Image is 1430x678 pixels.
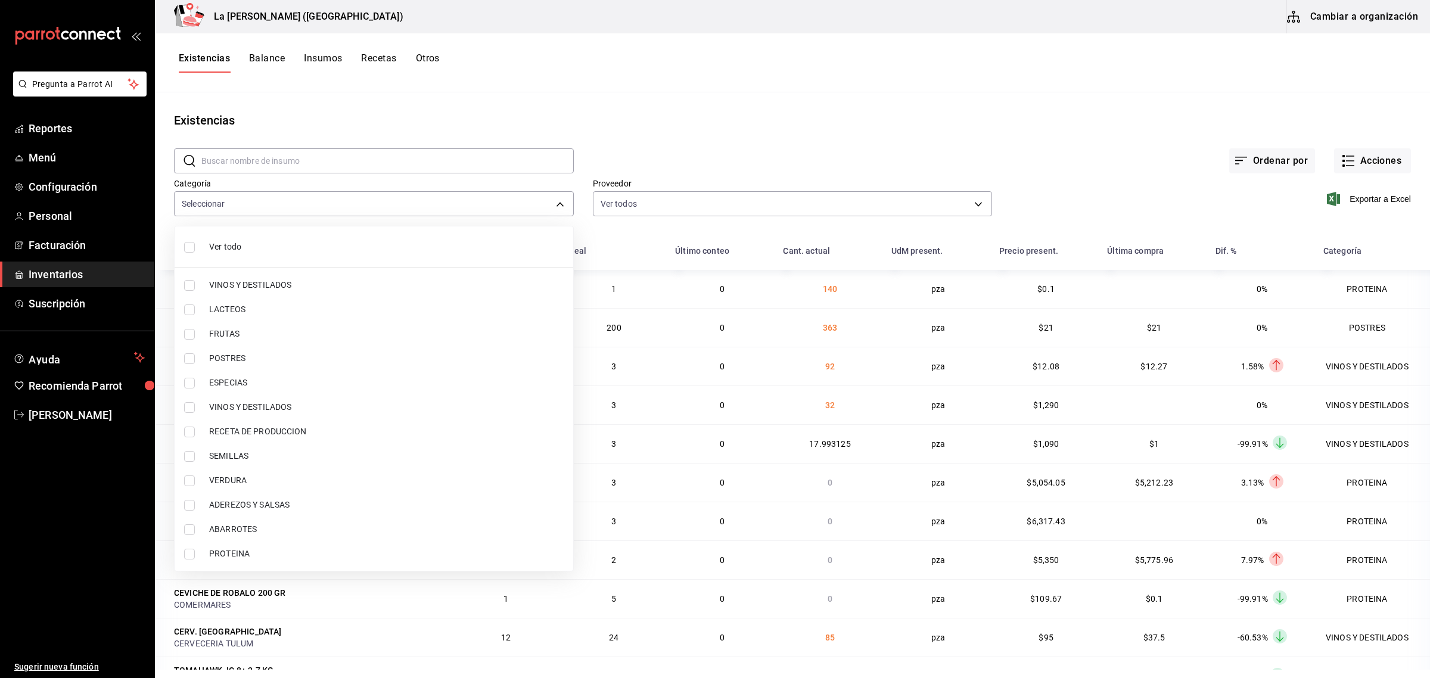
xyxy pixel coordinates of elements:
span: PROTEINA [209,548,564,560]
span: LACTEOS [209,303,564,316]
span: ABARROTES [209,523,564,536]
span: VINOS Y DESTILADOS [209,279,564,291]
span: ADEREZOS Y SALSAS [209,499,564,511]
span: VINOS Y DESTILADOS [209,401,564,413]
span: FRUTAS [209,328,564,340]
span: SEMILLAS [209,450,564,462]
span: POSTRES [209,352,564,365]
span: ESPECIAS [209,377,564,389]
span: RECETA DE PRODUCCION [209,425,564,438]
span: VERDURA [209,474,564,487]
span: Ver todo [209,241,564,253]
